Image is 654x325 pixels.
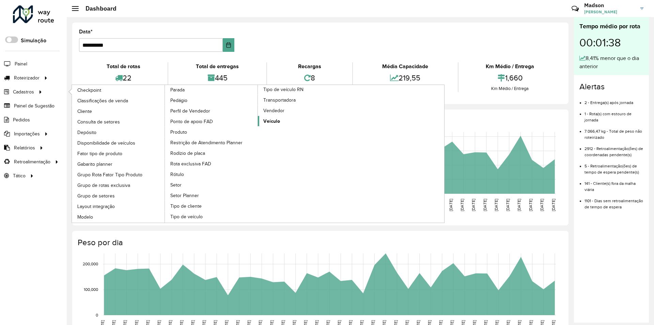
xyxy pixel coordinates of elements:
span: Layout integração [77,203,115,210]
div: 22 [81,71,166,85]
a: Vendedor [258,105,351,116]
span: Cadastros [13,88,34,95]
span: Perfil de Vendedor [170,107,210,115]
span: Rota exclusiva FAD [170,160,211,167]
a: Parada [72,85,258,223]
a: Modelo [72,212,165,222]
span: Tático [13,172,26,179]
a: Rodízio de placa [165,148,258,158]
span: Tipo de cliente [170,203,202,210]
span: Grupo Rota Fator Tipo Produto [77,171,142,178]
div: Km Médio / Entrega [460,62,560,71]
a: Transportadora [258,95,351,105]
span: Ponto de apoio FAD [170,118,213,125]
li: 2 - Entrega(s) após jornada [585,94,643,106]
div: Km Médio / Entrega [460,85,560,92]
a: Grupo de rotas exclusiva [72,180,165,190]
a: Gabarito planner [72,159,165,169]
div: Total de entregas [170,62,264,71]
a: Rótulo [165,169,258,179]
li: 1101 - Dias sem retroalimentação de tempo de espera [585,193,643,210]
span: Importações [14,130,40,137]
a: Grupo Rota Fator Tipo Produto [72,169,165,180]
span: Pedidos [13,116,30,123]
span: Grupo de rotas exclusiva [77,182,130,189]
text: [DATE] [528,199,533,211]
a: Veículo [258,116,351,126]
span: Transportadora [263,97,296,104]
text: [DATE] [449,199,453,211]
a: Ponto de apoio FAD [165,116,258,127]
a: Checkpoint [72,85,165,95]
a: Pedágio [165,95,258,105]
text: [DATE] [551,199,556,211]
span: Grupo de setores [77,192,115,200]
text: [DATE] [505,199,510,211]
li: 141 - Cliente(s) fora da malha viária [585,175,643,193]
div: Tempo médio por rota [579,22,643,31]
li: 1 - Rota(s) com estouro de jornada [585,106,643,123]
button: Choose Date [223,38,235,52]
a: Consulta de setores [72,117,165,127]
a: Fator tipo de produto [72,148,165,159]
span: Produto [170,129,187,136]
span: Rótulo [170,171,184,178]
a: Grupo de setores [72,191,165,201]
span: Restrição de Atendimento Planner [170,139,243,146]
span: Relatórios [14,144,35,151]
div: 8 [269,71,351,85]
span: Fator tipo de produto [77,150,122,157]
span: Roteirizador [14,74,40,82]
span: Painel de Sugestão [14,102,54,109]
a: Cliente [72,106,165,116]
text: [DATE] [471,199,476,211]
div: Total de rotas [81,62,166,71]
span: Setor Planner [170,192,199,199]
span: Consulta de setores [77,118,120,125]
div: 1,660 [460,71,560,85]
h4: Alertas [579,82,643,92]
span: Depósito [77,129,96,136]
label: Simulação [21,36,46,45]
a: Produto [165,127,258,137]
text: [DATE] [460,199,464,211]
text: 0 [96,313,98,317]
div: 8,41% menor que o dia anterior [579,54,643,71]
text: 200,000 [83,262,98,266]
text: [DATE] [494,199,498,211]
span: Setor [170,181,182,189]
span: Pedágio [170,97,187,104]
a: Tipo de veículo [165,211,258,222]
a: Tipo de veículo RN [165,85,351,223]
span: Veículo [263,118,280,125]
span: Cliente [77,108,92,115]
span: Checkpoint [77,87,101,94]
span: Rodízio de placa [170,150,205,157]
a: Setor Planner [165,190,258,201]
a: Setor [165,180,258,190]
span: Modelo [77,213,93,221]
div: Média Capacidade [355,62,456,71]
span: Gabarito planner [77,161,112,168]
h4: Peso por dia [78,238,562,248]
li: 2912 - Retroalimentação(ões) de coordenadas pendente(s) [585,141,643,158]
span: [PERSON_NAME] [584,9,635,15]
li: 5 - Retroalimentação(ões) de tempo de espera pendente(s) [585,158,643,175]
h2: Dashboard [79,5,116,12]
span: Tipo de veículo RN [263,86,303,93]
span: Parada [170,86,185,93]
a: Depósito [72,127,165,137]
text: [DATE] [540,199,544,211]
div: 445 [170,71,264,85]
span: Painel [15,60,27,68]
a: Tipo de cliente [165,201,258,211]
a: Classificações de venda [72,95,165,106]
label: Data [79,28,93,36]
a: Perfil de Vendedor [165,106,258,116]
text: [DATE] [517,199,521,211]
text: 100,000 [84,287,98,292]
a: Rota exclusiva FAD [165,159,258,169]
span: Disponibilidade de veículos [77,139,135,147]
text: [DATE] [483,199,487,211]
div: 219,55 [355,71,456,85]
